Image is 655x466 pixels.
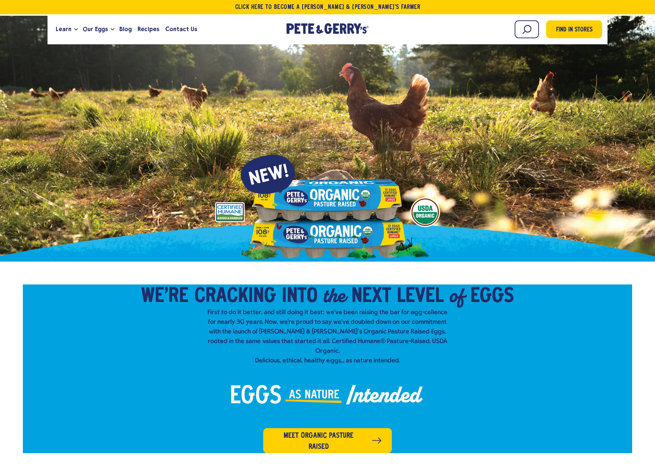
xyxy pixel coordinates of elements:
[80,20,111,39] a: Our Eggs
[470,286,514,307] span: Eggs​
[111,28,114,31] button: Open the dropdown menu for Our Eggs
[397,286,444,307] span: Level
[74,28,78,31] button: Open the dropdown menu for Learn
[137,25,159,34] span: Recipes
[119,25,132,34] span: Blog
[56,25,71,34] span: Learn
[165,25,197,34] span: Contact Us
[351,286,391,307] span: Next
[323,282,346,308] em: the
[282,286,317,307] span: into
[194,286,276,307] span: Cracking
[141,286,189,307] span: We’re
[546,20,602,38] a: Find in Stores
[53,20,74,39] a: Learn
[556,25,592,35] span: Find in Stores
[449,282,465,308] em: of
[515,20,539,38] input: Search
[205,308,450,366] p: First to do it better, and still doing it best; we've been raising the bar for egg-cellence for n...
[135,20,162,39] a: Recipes
[162,20,200,39] a: Contact Us
[263,428,392,453] a: Meet organic pasture raised
[116,20,135,39] a: Blog
[274,430,364,452] span: Meet organic pasture raised
[83,25,108,34] span: Our Eggs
